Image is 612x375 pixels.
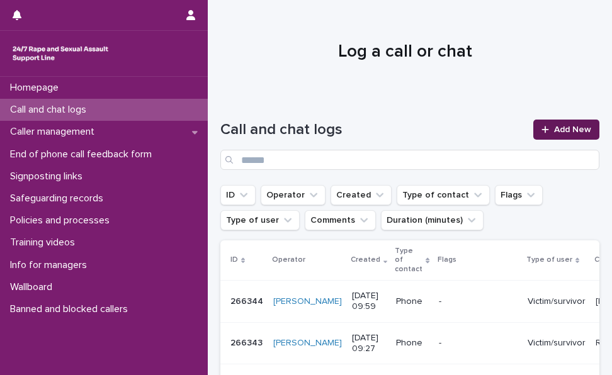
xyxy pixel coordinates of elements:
p: Flags [438,253,456,267]
h1: Call and chat logs [220,121,526,139]
button: Type of user [220,210,300,230]
p: End of phone call feedback form [5,148,162,160]
p: Created [351,253,380,267]
p: Banned and blocked callers [5,303,138,315]
a: [PERSON_NAME] [273,338,342,349]
button: Type of contact [397,185,490,205]
a: Add New [533,120,599,140]
p: ID [230,253,238,267]
p: Phone [396,296,428,307]
p: Call and chat logs [5,104,96,116]
p: Victim/survivor [528,296,586,307]
p: Type of contact [395,244,422,276]
p: Wallboard [5,281,62,293]
a: [PERSON_NAME] [273,296,342,307]
h1: Log a call or chat [220,42,590,63]
p: Caller management [5,126,105,138]
span: Add New [554,125,591,134]
p: [DATE] 09:59 [352,291,386,312]
p: - [439,338,518,349]
p: Operator [272,253,305,267]
p: Phone [396,338,428,349]
p: Safeguarding records [5,193,113,204]
p: 266343 [230,335,265,349]
input: Search [220,150,599,170]
p: [DATE] 09:27 [352,333,386,354]
p: Homepage [5,82,69,94]
button: Created [331,185,392,205]
button: Duration (minutes) [381,210,484,230]
p: Victim/survivor [528,338,586,349]
button: Flags [495,185,543,205]
p: Signposting links [5,171,93,182]
p: Info for managers [5,259,97,271]
button: ID [220,185,256,205]
img: rhQMoQhaT3yELyF149Cw [10,41,111,66]
p: - [439,296,518,307]
p: Type of user [526,253,572,267]
p: Training videos [5,237,85,249]
p: Policies and processes [5,215,120,227]
button: Operator [261,185,326,205]
button: Comments [305,210,376,230]
p: 266344 [230,294,266,307]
